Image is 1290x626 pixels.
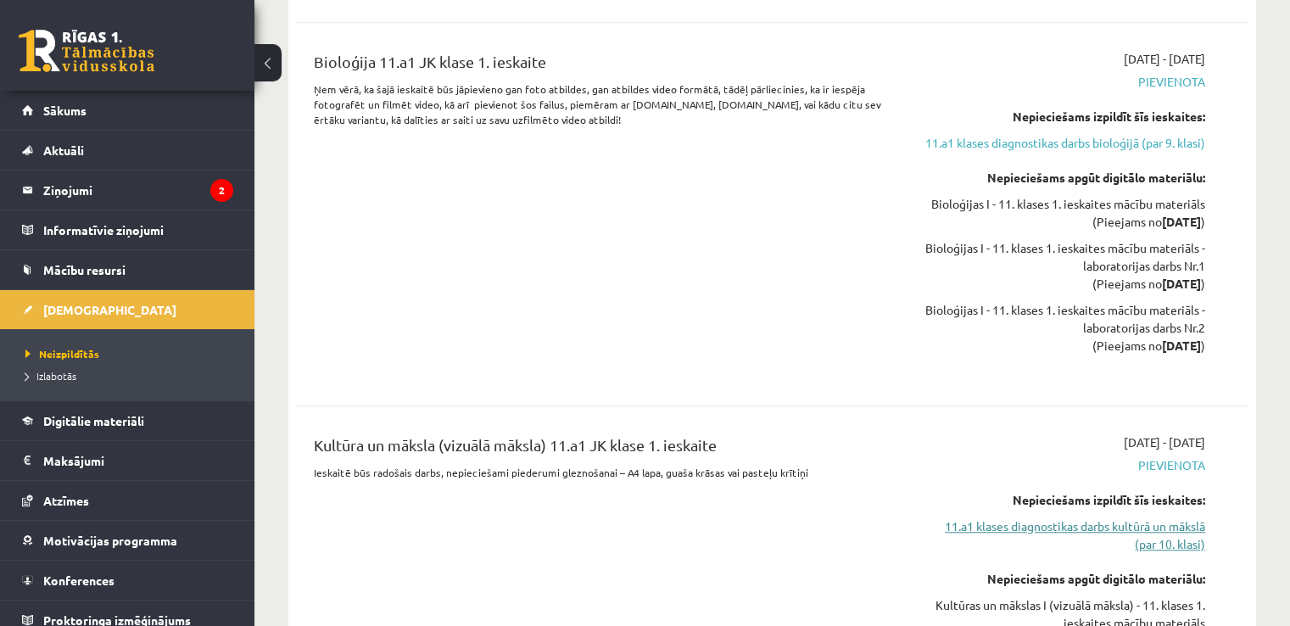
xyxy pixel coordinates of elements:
[43,210,233,249] legend: Informatīvie ziņojumi
[43,262,126,277] span: Mācību resursi
[22,290,233,329] a: [DEMOGRAPHIC_DATA]
[925,108,1205,126] div: Nepieciešams izpildīt šīs ieskaites:
[925,301,1205,355] div: Bioloģijas I - 11. klases 1. ieskaites mācību materiāls - laboratorijas darbs Nr.2 (Pieejams no )
[22,170,233,210] a: Ziņojumi2
[314,465,900,480] p: Ieskaitē būs radošais darbs, nepieciešami piederumi gleznošanai – A4 lapa, guaša krāsas vai paste...
[19,30,154,72] a: Rīgas 1. Tālmācības vidusskola
[43,170,233,210] legend: Ziņojumi
[925,195,1205,231] div: Bioloģijas I - 11. klases 1. ieskaites mācību materiāls (Pieejams no )
[925,134,1205,152] a: 11.a1 klases diagnostikas darbs bioloģijā (par 9. klasi)
[22,441,233,480] a: Maksājumi
[210,179,233,202] i: 2
[925,73,1205,91] span: Pievienota
[22,521,233,560] a: Motivācijas programma
[43,441,233,480] legend: Maksājumi
[925,169,1205,187] div: Nepieciešams apgūt digitālo materiālu:
[25,369,76,383] span: Izlabotās
[22,561,233,600] a: Konferences
[22,481,233,520] a: Atzīmes
[1162,276,1201,291] strong: [DATE]
[1124,433,1205,451] span: [DATE] - [DATE]
[43,533,177,548] span: Motivācijas programma
[925,491,1205,509] div: Nepieciešams izpildīt šīs ieskaites:
[925,517,1205,553] a: 11.a1 klases diagnostikas darbs kultūrā un mākslā (par 10. klasi)
[925,239,1205,293] div: Bioloģijas I - 11. klases 1. ieskaites mācību materiāls - laboratorijas darbs Nr.1 (Pieejams no )
[22,210,233,249] a: Informatīvie ziņojumi
[314,433,900,465] div: Kultūra un māksla (vizuālā māksla) 11.a1 JK klase 1. ieskaite
[25,368,237,383] a: Izlabotās
[22,401,233,440] a: Digitālie materiāli
[925,570,1205,588] div: Nepieciešams apgūt digitālo materiālu:
[25,347,99,361] span: Neizpildītās
[22,250,233,289] a: Mācību resursi
[22,131,233,170] a: Aktuāli
[22,91,233,130] a: Sākums
[925,456,1205,474] span: Pievienota
[1162,214,1201,229] strong: [DATE]
[43,493,89,508] span: Atzīmes
[43,413,144,428] span: Digitālie materiāli
[25,346,237,361] a: Neizpildītās
[43,573,114,588] span: Konferences
[43,103,87,118] span: Sākums
[314,81,900,127] p: Ņem vērā, ka šajā ieskaitē būs jāpievieno gan foto atbildes, gan atbildes video formātā, tādēļ pā...
[43,143,84,158] span: Aktuāli
[43,302,176,317] span: [DEMOGRAPHIC_DATA]
[1162,338,1201,353] strong: [DATE]
[1124,50,1205,68] span: [DATE] - [DATE]
[314,50,900,81] div: Bioloģija 11.a1 JK klase 1. ieskaite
